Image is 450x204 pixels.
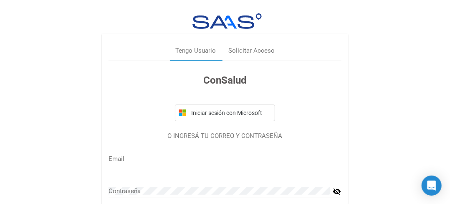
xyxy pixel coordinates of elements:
[190,110,271,116] span: Iniciar sesión con Microsoft
[175,105,275,121] button: Iniciar sesión con Microsoft
[228,46,275,56] div: Solicitar Acceso
[422,176,442,196] div: Open Intercom Messenger
[109,73,341,88] h3: ConSalud
[333,186,341,196] mat-icon: visibility_off
[175,46,216,56] div: Tengo Usuario
[109,131,341,141] p: O INGRESÁ TU CORREO Y CONTRASEÑA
